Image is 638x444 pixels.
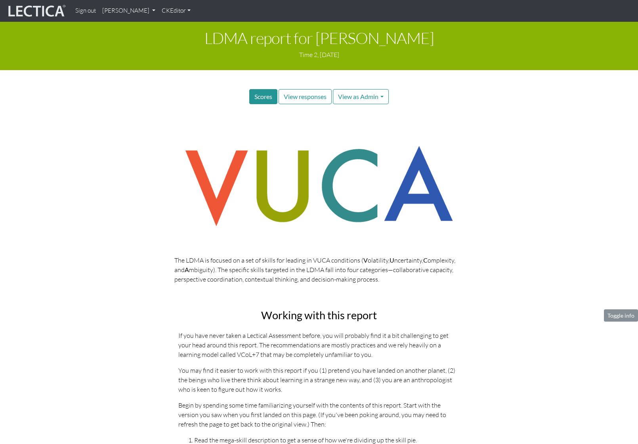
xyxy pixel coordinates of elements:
[174,255,464,284] p: The LDMA is focused on a set of skills for leading in VUCA conditions ( olatility, ncertainty, om...
[423,256,428,264] strong: C
[279,89,332,104] button: View responses
[99,3,159,19] a: [PERSON_NAME]
[363,256,368,264] strong: V
[178,309,460,321] h2: Working with this report
[159,3,194,19] a: CKEditor
[178,366,460,394] p: You may find it easier to work with this report if you (1) pretend you have landed on another pla...
[6,4,66,19] img: lecticalive
[185,266,189,273] strong: A
[254,93,272,100] span: Scores
[178,331,460,359] p: If you have never taken a Lectical Assessment before, you will probably find it a bit challenging...
[6,50,632,59] p: Time 2, [DATE]
[604,309,638,322] button: Toggle info
[174,136,464,236] img: vuca skills
[284,93,327,100] span: View responses
[390,256,394,264] strong: U
[6,29,632,47] h1: LDMA report for [PERSON_NAME]
[249,89,277,104] button: Scores
[72,3,99,19] a: Sign out
[178,400,460,429] p: Begin by spending some time familiarizing yourself with the contents of this report. Start with t...
[333,89,388,104] button: View as Admin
